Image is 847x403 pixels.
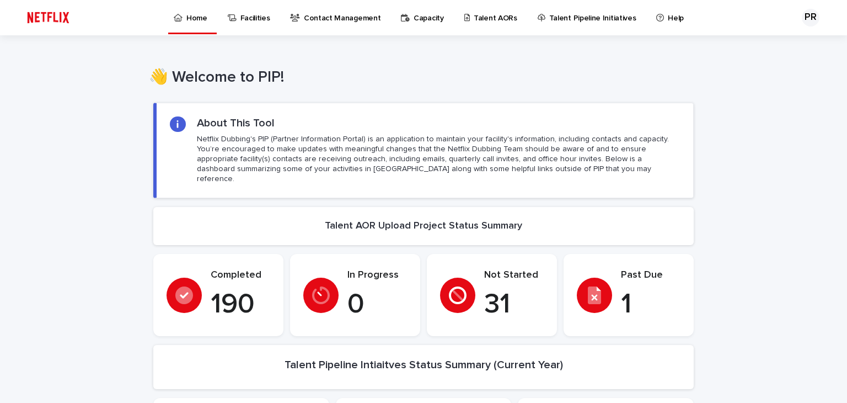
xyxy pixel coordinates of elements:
p: Past Due [621,269,680,282]
h2: Talent Pipeline Intiaitves Status Summary (Current Year) [285,358,563,372]
h2: Talent AOR Upload Project Status Summary [325,220,522,232]
p: 1 [621,288,680,321]
img: ifQbXi3ZQGMSEF7WDB7W [22,7,74,29]
h2: About This Tool [197,116,275,130]
p: In Progress [347,269,407,282]
div: PR [802,9,819,26]
p: 190 [211,288,270,321]
p: Netflix Dubbing's PIP (Partner Information Portal) is an application to maintain your facility's ... [197,134,680,184]
p: 0 [347,288,407,321]
h1: 👋 Welcome to PIP! [149,68,689,87]
p: Not Started [484,269,544,282]
p: Completed [211,269,270,282]
p: 31 [484,288,544,321]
